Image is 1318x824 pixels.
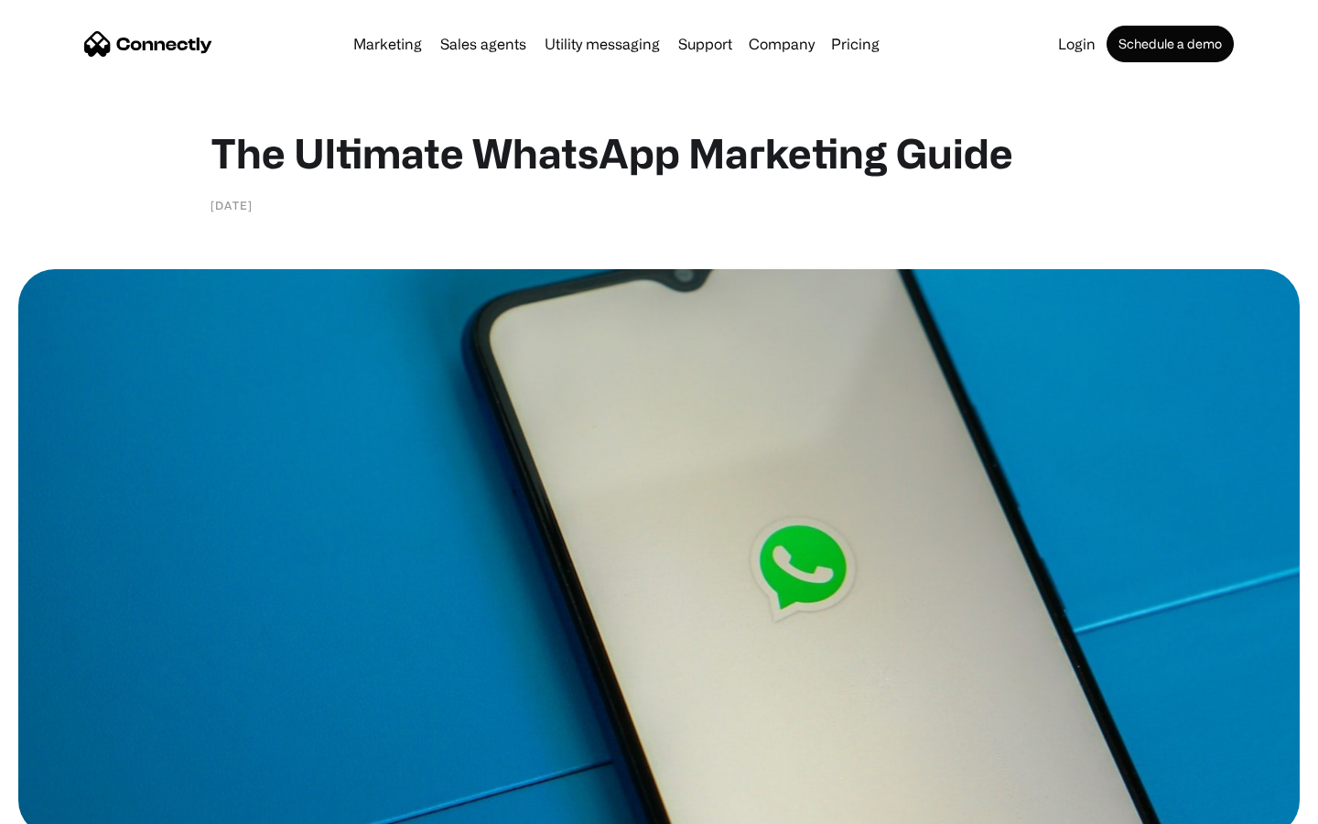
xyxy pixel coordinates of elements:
[671,37,740,51] a: Support
[1051,37,1103,51] a: Login
[37,792,110,818] ul: Language list
[18,792,110,818] aside: Language selected: English
[1107,26,1234,62] a: Schedule a demo
[346,37,429,51] a: Marketing
[749,31,815,57] div: Company
[824,37,887,51] a: Pricing
[537,37,667,51] a: Utility messaging
[211,196,253,214] div: [DATE]
[433,37,534,51] a: Sales agents
[211,128,1107,178] h1: The Ultimate WhatsApp Marketing Guide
